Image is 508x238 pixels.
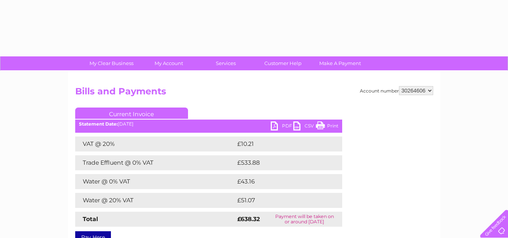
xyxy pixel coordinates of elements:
[235,155,329,170] td: £533.88
[75,193,235,208] td: Water @ 20% VAT
[237,215,260,223] strong: £638.32
[79,121,118,127] b: Statement Date:
[195,56,257,70] a: Services
[83,215,98,223] strong: Total
[293,121,316,132] a: CSV
[75,155,235,170] td: Trade Effluent @ 0% VAT
[235,174,326,189] td: £43.16
[235,136,326,152] td: £10.21
[75,108,188,119] a: Current Invoice
[271,121,293,132] a: PDF
[75,86,433,100] h2: Bills and Payments
[267,212,342,227] td: Payment will be taken on or around [DATE]
[80,56,143,70] a: My Clear Business
[235,193,326,208] td: £51.07
[360,86,433,95] div: Account number
[75,121,342,127] div: [DATE]
[75,174,235,189] td: Water @ 0% VAT
[309,56,371,70] a: Make A Payment
[138,56,200,70] a: My Account
[316,121,338,132] a: Print
[252,56,314,70] a: Customer Help
[75,136,235,152] td: VAT @ 20%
